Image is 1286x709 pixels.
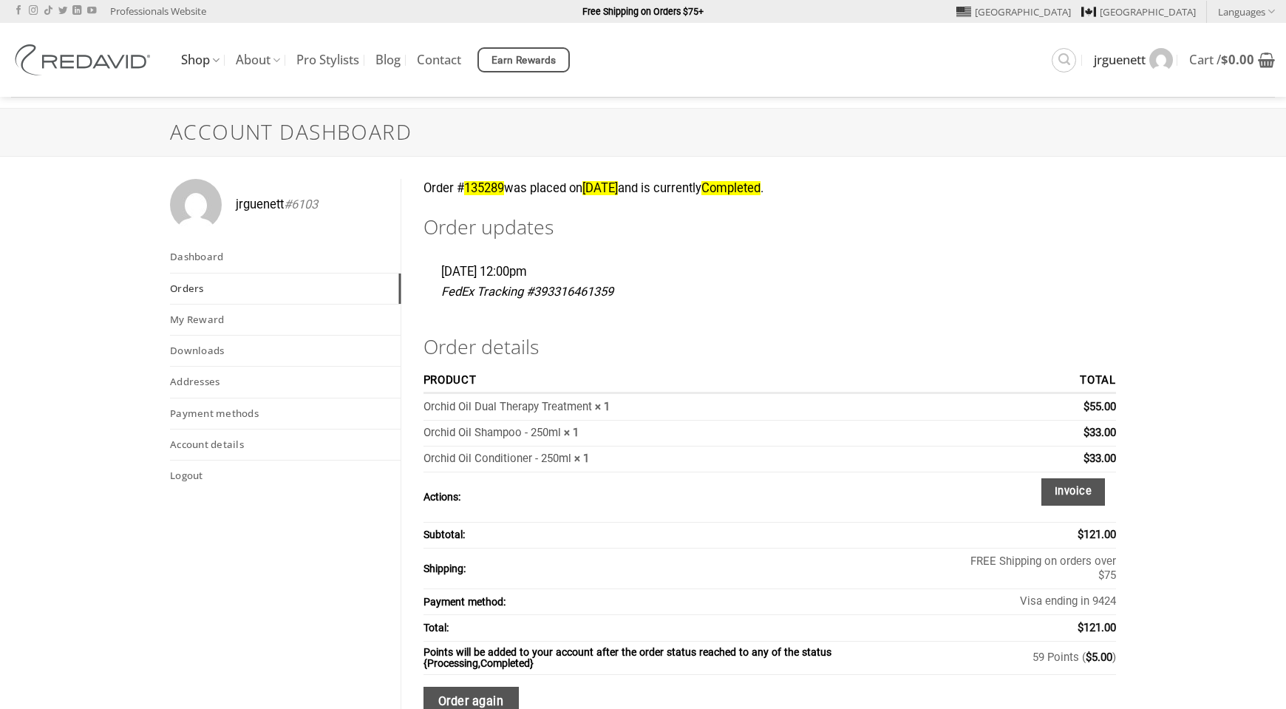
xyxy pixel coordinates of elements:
mark: 135289 [464,181,504,195]
a: About [236,46,280,75]
strong: × 1 [564,426,579,439]
td: 59 Points ( ) [945,642,1116,675]
bdi: 0.00 [1221,51,1254,68]
a: Languages [1218,1,1275,22]
a: Pro Stylists [296,47,359,73]
a: Account details [170,430,401,460]
strong: × 1 [595,400,610,413]
span: $ [1078,621,1083,634]
a: [GEOGRAPHIC_DATA] [1081,1,1196,23]
a: View cart [1189,44,1275,76]
th: Total: [423,615,945,641]
a: Follow on LinkedIn [72,6,81,16]
a: Follow on YouTube [87,6,96,16]
span: 121.00 [1078,528,1116,541]
a: Shop [181,46,220,75]
h2: Order updates [423,214,1117,240]
a: Downloads [170,336,401,366]
strong: Free Shipping on Orders $75+ [582,6,704,17]
span: Earn Rewards [491,52,557,69]
a: jrguenett [1094,41,1173,79]
th: Payment method: [423,589,945,615]
mark: Completed [701,181,761,195]
th: Points will be added to your account after the order status reached to any of the status {Process... [423,642,945,675]
a: Orders [170,274,401,304]
span: 121.00 [1078,621,1116,634]
th: Subtotal: [423,523,945,549]
a: Blog [375,47,401,73]
a: Addresses [170,367,401,397]
span: jrguenett [236,195,318,215]
th: Product [423,369,945,394]
h1: Account Dashboard [170,120,1116,145]
a: Dashboard [170,242,401,272]
span: $ [1078,528,1083,541]
a: Payment methods [170,398,401,429]
span: $ [1083,426,1089,439]
a: Orchid Oil Shampoo - 250ml [423,426,561,439]
span: $ [1086,651,1092,664]
span: jrguenett [1094,54,1146,66]
bdi: 55.00 [1083,400,1116,413]
img: REDAVID Salon Products | United States [11,44,159,75]
p: [DATE] 12:00pm [441,262,1098,282]
th: Actions: [423,472,945,522]
th: Total [945,369,1116,394]
bdi: 5.00 [1086,651,1112,664]
bdi: 33.00 [1083,452,1116,465]
a: [GEOGRAPHIC_DATA] [956,1,1071,23]
a: Follow on Instagram [29,6,38,16]
strong: × 1 [574,452,589,465]
a: Invoice order number 135289 [1041,478,1106,506]
a: Contact [417,47,461,73]
a: My Reward [170,305,401,335]
nav: Account pages [170,242,401,491]
a: Logout [170,461,401,491]
a: Follow on Twitter [58,6,67,16]
a: Orchid Oil Conditioner - 250ml [423,452,571,465]
h2: Order details [423,334,1117,360]
a: Earn Rewards [477,47,570,72]
p: FedEx Tracking #393316461359 [441,282,1098,302]
span: $ [1083,452,1089,465]
bdi: 33.00 [1083,426,1116,439]
mark: [DATE] [582,181,618,195]
em: #6103 [284,197,318,211]
a: Search [1052,48,1076,72]
span: Cart / [1189,54,1254,66]
span: $ [1221,51,1228,68]
p: Order # was placed on and is currently . [423,179,1117,199]
th: Shipping: [423,549,945,589]
a: Follow on Facebook [14,6,23,16]
td: Visa ending in 9424 [945,589,1116,615]
td: FREE Shipping on orders over $75 [945,549,1116,589]
a: Orchid Oil Dual Therapy Treatment [423,400,592,413]
a: Follow on TikTok [44,6,52,16]
span: $ [1083,400,1089,413]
